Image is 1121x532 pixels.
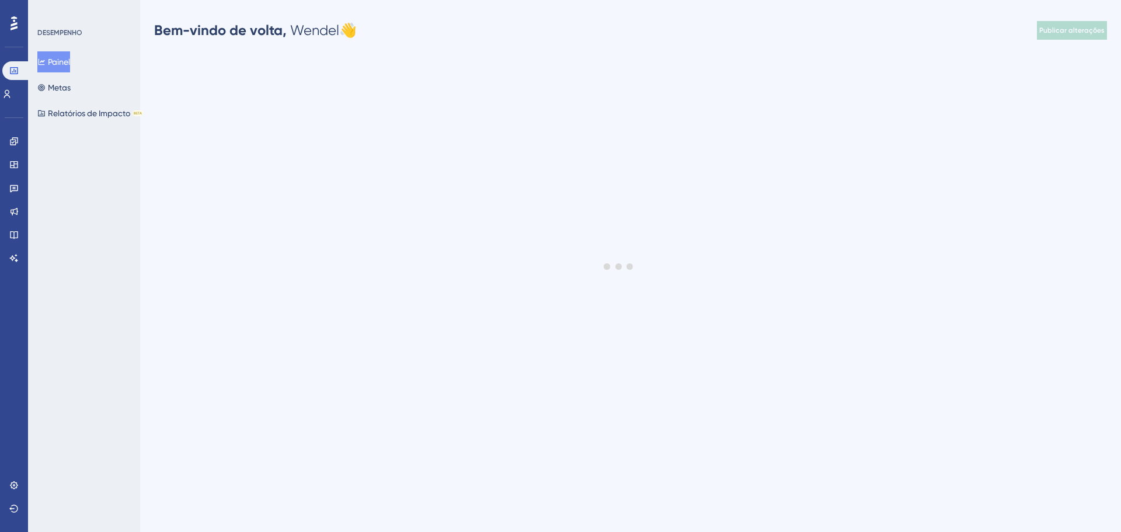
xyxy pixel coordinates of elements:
button: Metas [37,77,71,98]
font: 👋 [339,22,357,39]
font: Painel [48,57,70,67]
button: Relatórios de ImpactoBETA [37,103,143,124]
font: Wendel [290,22,339,39]
button: Publicar alterações [1037,21,1107,40]
font: Publicar alterações [1039,26,1105,34]
font: Bem-vindo de volta, [154,22,287,39]
button: Painel [37,51,70,72]
font: Relatórios de Impacto [48,109,130,118]
font: DESEMPENHO [37,29,82,37]
font: Metas [48,83,71,92]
